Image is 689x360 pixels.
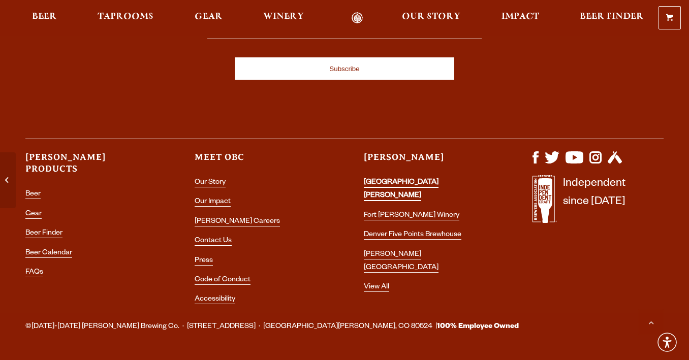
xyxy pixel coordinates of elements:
[25,230,62,238] a: Beer Finder
[25,320,519,334] span: ©[DATE]-[DATE] [PERSON_NAME] Brewing Co. · [STREET_ADDRESS] · [GEOGRAPHIC_DATA][PERSON_NAME], CO ...
[533,158,538,167] a: Visit us on Facebook
[195,276,250,285] a: Code of Conduct
[195,13,223,21] span: Gear
[364,231,461,240] a: Denver Five Points Brewhouse
[195,151,325,172] h3: Meet OBC
[566,158,583,167] a: Visit us on YouTube
[545,158,560,167] a: Visit us on X (formerly Twitter)
[25,151,156,184] h3: [PERSON_NAME] Products
[608,158,622,167] a: Visit us on Untappd
[195,218,280,226] a: [PERSON_NAME] Careers
[257,12,310,24] a: Winery
[235,57,454,80] input: Subscribe
[364,212,459,220] a: Fort [PERSON_NAME] Winery
[395,12,467,24] a: Our Story
[364,251,439,273] a: [PERSON_NAME] [GEOGRAPHIC_DATA]
[502,13,539,21] span: Impact
[195,257,213,266] a: Press
[364,179,439,201] a: [GEOGRAPHIC_DATA][PERSON_NAME]
[25,249,72,258] a: Beer Calendar
[25,210,42,219] a: Gear
[402,13,460,21] span: Our Story
[25,269,43,277] a: FAQs
[188,12,229,24] a: Gear
[364,283,389,292] a: View All
[195,237,232,246] a: Contact Us
[25,12,64,24] a: Beer
[573,12,650,24] a: Beer Finder
[580,13,644,21] span: Beer Finder
[638,309,664,335] a: Scroll to top
[98,13,153,21] span: Taprooms
[32,13,57,21] span: Beer
[495,12,546,24] a: Impact
[91,12,160,24] a: Taprooms
[656,331,678,353] div: Accessibility Menu
[195,198,231,207] a: Our Impact
[195,179,226,187] a: Our Story
[195,296,235,304] a: Accessibility
[338,12,376,24] a: Odell Home
[589,158,602,167] a: Visit us on Instagram
[563,175,625,228] p: Independent since [DATE]
[25,190,41,199] a: Beer
[364,151,494,172] h3: [PERSON_NAME]
[437,323,519,331] strong: 100% Employee Owned
[263,13,304,21] span: Winery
